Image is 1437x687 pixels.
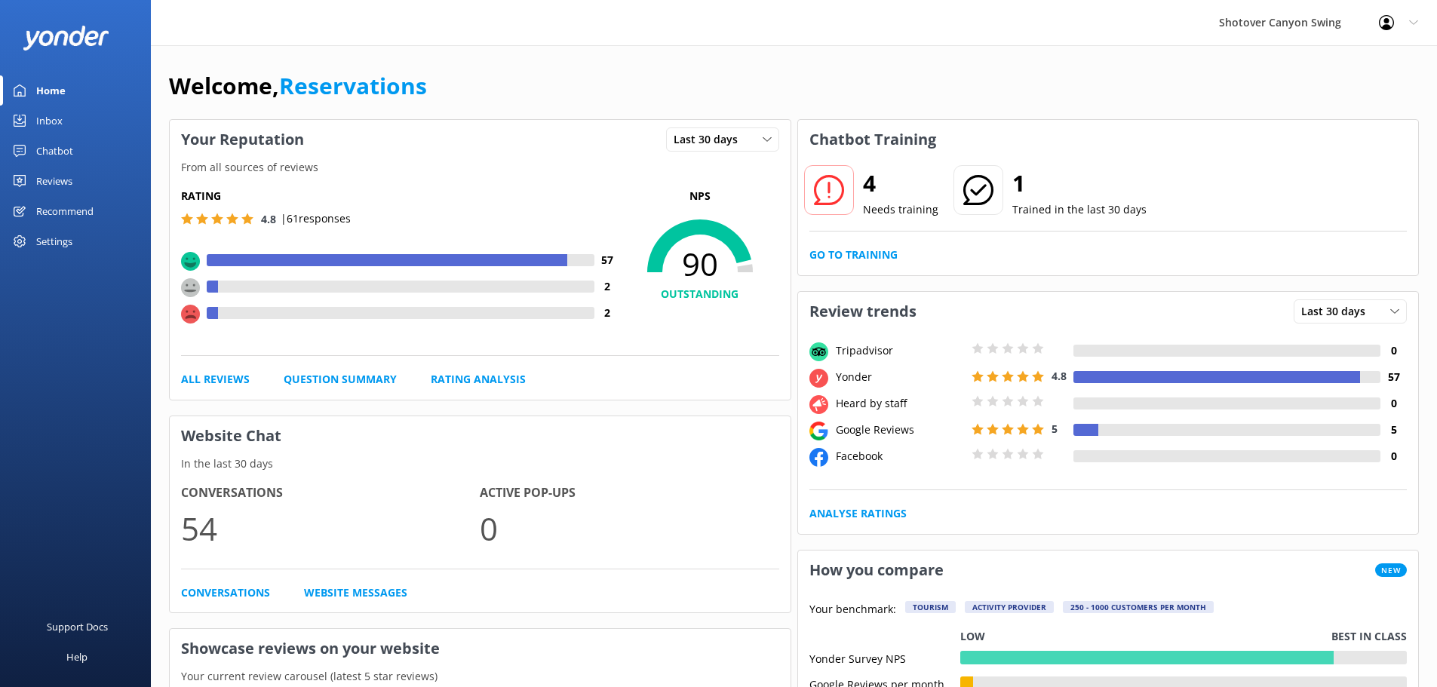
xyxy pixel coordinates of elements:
[798,292,928,331] h3: Review trends
[47,612,108,642] div: Support Docs
[809,505,907,522] a: Analyse Ratings
[832,369,968,385] div: Yonder
[594,305,621,321] h4: 2
[169,68,427,104] h1: Welcome,
[66,642,88,672] div: Help
[181,584,270,601] a: Conversations
[1380,395,1407,412] h4: 0
[261,212,276,226] span: 4.8
[621,286,779,302] h4: OUTSTANDING
[480,503,778,554] p: 0
[281,210,351,227] p: | 61 responses
[170,455,791,472] p: In the last 30 days
[284,371,397,388] a: Question Summary
[304,584,407,601] a: Website Messages
[23,26,109,51] img: yonder-white-logo.png
[960,628,985,645] p: Low
[36,196,94,226] div: Recommend
[1301,303,1374,320] span: Last 30 days
[809,247,898,263] a: Go to Training
[1380,422,1407,438] h4: 5
[1380,448,1407,465] h4: 0
[480,483,778,503] h4: Active Pop-ups
[1380,342,1407,359] h4: 0
[36,75,66,106] div: Home
[1012,165,1147,201] h2: 1
[1375,563,1407,577] span: New
[621,245,779,283] span: 90
[965,601,1054,613] div: Activity Provider
[832,395,968,412] div: Heard by staff
[36,136,73,166] div: Chatbot
[798,120,947,159] h3: Chatbot Training
[181,503,480,554] p: 54
[431,371,526,388] a: Rating Analysis
[181,371,250,388] a: All Reviews
[1052,369,1067,383] span: 4.8
[594,278,621,295] h4: 2
[832,342,968,359] div: Tripadvisor
[832,422,968,438] div: Google Reviews
[674,131,747,148] span: Last 30 days
[1052,422,1058,436] span: 5
[798,551,955,590] h3: How you compare
[905,601,956,613] div: Tourism
[832,448,968,465] div: Facebook
[863,165,938,201] h2: 4
[279,70,427,101] a: Reservations
[181,188,621,204] h5: Rating
[863,201,938,218] p: Needs training
[170,120,315,159] h3: Your Reputation
[181,483,480,503] h4: Conversations
[1063,601,1214,613] div: 250 - 1000 customers per month
[170,668,791,685] p: Your current review carousel (latest 5 star reviews)
[1331,628,1407,645] p: Best in class
[36,106,63,136] div: Inbox
[1380,369,1407,385] h4: 57
[170,629,791,668] h3: Showcase reviews on your website
[170,416,791,455] h3: Website Chat
[36,226,72,256] div: Settings
[621,188,779,204] p: NPS
[809,651,960,664] div: Yonder Survey NPS
[594,252,621,268] h4: 57
[170,159,791,176] p: From all sources of reviews
[809,601,896,619] p: Your benchmark:
[1012,201,1147,218] p: Trained in the last 30 days
[36,166,72,196] div: Reviews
